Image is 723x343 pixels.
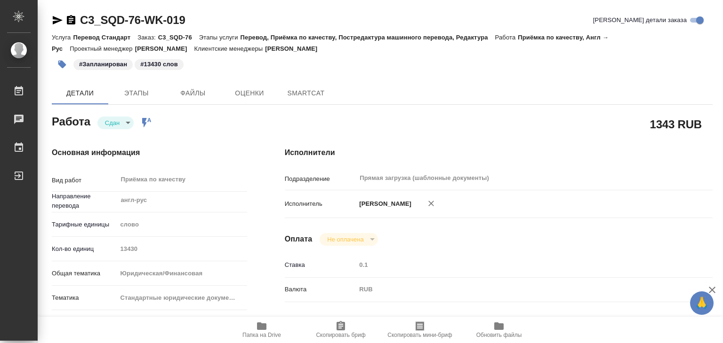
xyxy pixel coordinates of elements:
div: Юридическая/Финансовая [117,265,247,281]
span: Файлы [170,87,216,99]
p: Общая тематика [52,269,117,278]
span: 13430 слов [134,60,185,68]
button: Сдан [102,119,122,127]
span: 🙏 [694,293,710,313]
span: Скопировать бриф [316,332,365,338]
div: RUB [356,281,677,297]
button: Скопировать ссылку [65,15,77,26]
a: C3_SQD-76-WK-019 [80,14,185,26]
h2: Работа [52,112,90,129]
p: Кол-во единиц [52,244,117,254]
p: [PERSON_NAME] [356,199,411,209]
p: Направление перевода [52,192,117,210]
p: Клиентские менеджеры [194,45,265,52]
p: Заказ: [137,34,158,41]
p: Исполнитель [285,199,356,209]
button: Не оплачена [324,235,366,243]
input: Пустое поле [356,258,677,272]
button: Скопировать ссылку для ЯМессенджера [52,15,63,26]
p: Проектный менеджер [70,45,135,52]
button: Папка на Drive [222,317,301,343]
span: Этапы [114,87,159,99]
p: [PERSON_NAME] [265,45,324,52]
div: Сдан [97,117,134,129]
h2: 1343 RUB [650,116,702,132]
p: [PERSON_NAME] [135,45,194,52]
p: Вид работ [52,176,117,185]
div: слово [117,217,247,233]
p: Этапы услуги [199,34,241,41]
button: Удалить исполнителя [421,193,442,214]
button: 🙏 [690,291,714,315]
div: Стандартные юридические документы, договоры, уставы [117,290,247,306]
p: Услуга [52,34,73,41]
p: Подразделение [285,174,356,184]
p: Тематика [52,293,117,303]
p: Работа [495,34,518,41]
span: Детали [57,87,103,99]
span: Папка на Drive [242,332,281,338]
p: Ставка [285,260,356,270]
button: Скопировать мини-бриф [380,317,459,343]
p: C3_SQD-76 [158,34,199,41]
h4: Основная информация [52,147,247,158]
p: Перевод, Приёмка по качеству, Постредактура машинного перевода, Редактура [241,34,495,41]
button: Добавить тэг [52,54,72,75]
input: Пустое поле [117,242,247,256]
span: [PERSON_NAME] детали заказа [593,16,687,25]
span: Оценки [227,87,272,99]
div: Сдан [320,233,378,246]
p: Перевод Стандарт [73,34,137,41]
h4: Оплата [285,234,313,245]
span: Обновить файлы [476,332,522,338]
span: Скопировать мини-бриф [387,332,452,338]
p: #13430 слов [140,60,178,69]
button: Обновить файлы [459,317,538,343]
h4: Исполнители [285,147,713,158]
span: Запланирован [72,60,134,68]
span: SmartCat [283,87,329,99]
button: Скопировать бриф [301,317,380,343]
p: Тарифные единицы [52,220,117,229]
p: #Запланирован [79,60,127,69]
p: Валюта [285,285,356,294]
